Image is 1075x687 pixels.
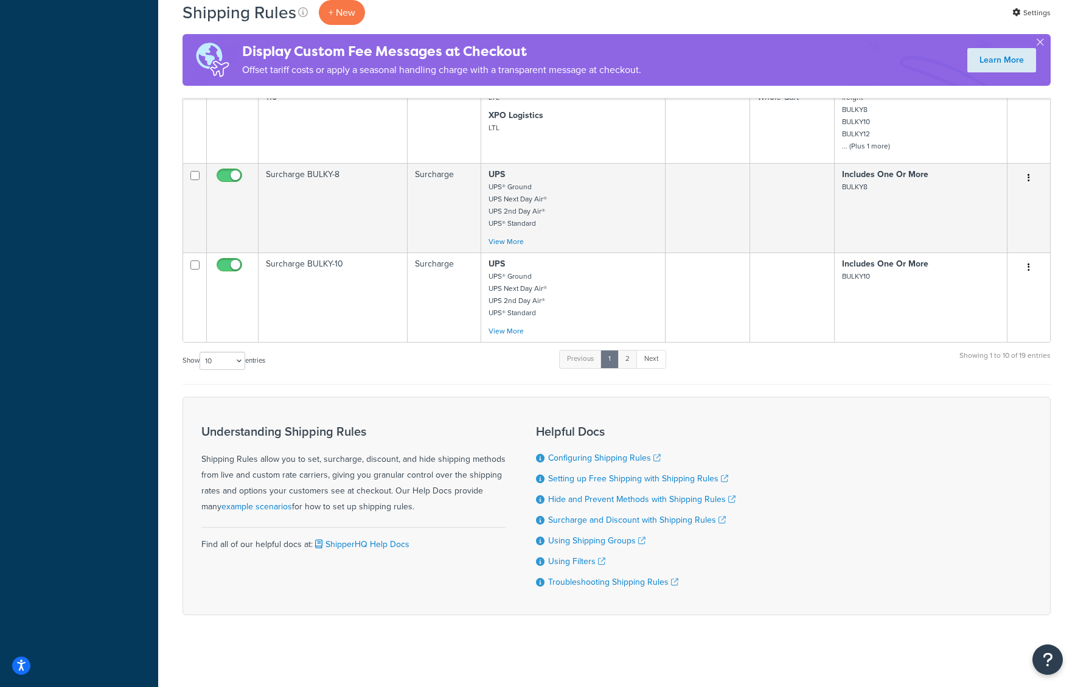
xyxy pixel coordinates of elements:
[559,350,602,368] a: Previous
[183,1,296,24] h1: Shipping Rules
[489,271,547,318] small: UPS® Ground UPS Next Day Air® UPS 2nd Day Air® UPS® Standard
[408,253,481,342] td: Surcharge
[618,350,638,368] a: 2
[548,493,736,506] a: Hide and Prevent Methods with Shipping Rules
[548,514,726,526] a: Surcharge and Discount with Shipping Rules
[489,181,547,229] small: UPS® Ground UPS Next Day Air® UPS 2nd Day Air® UPS® Standard
[489,168,505,181] strong: UPS
[842,92,890,152] small: freight BULKY8 BULKY10 BULKY12 ... (Plus 1 more)
[242,41,641,61] h4: Display Custom Fee Messages at Checkout
[201,527,506,553] div: Find all of our helpful docs at:
[548,534,645,547] a: Using Shipping Groups
[408,74,481,163] td: Hide Methods
[489,257,505,270] strong: UPS
[536,425,736,438] h3: Helpful Docs
[842,271,870,282] small: BULKY10
[750,74,835,163] td: Weight ≤ 110 for Whole Cart
[200,352,245,370] select: Showentries
[259,253,408,342] td: Surcharge BULKY-10
[489,236,524,247] a: View More
[489,109,543,122] strong: XPO Logistics
[842,181,868,192] small: BULKY8
[201,425,506,515] div: Shipping Rules allow you to set, surcharge, discount, and hide shipping methods from live and cus...
[636,350,666,368] a: Next
[548,555,605,568] a: Using Filters
[183,352,265,370] label: Show entries
[201,425,506,438] h3: Understanding Shipping Rules
[548,472,728,485] a: Setting up Free Shipping with Shipping Rules
[842,257,928,270] strong: Includes One Or More
[259,74,408,163] td: Hide Methods LTL Weight under 110
[600,350,619,368] a: 1
[489,326,524,337] a: View More
[1012,4,1051,21] a: Settings
[489,122,499,133] small: LTL
[959,349,1051,375] div: Showing 1 to 10 of 19 entries
[242,61,641,78] p: Offset tariff costs or apply a seasonal handling charge with a transparent message at checkout.
[183,34,242,86] img: duties-banner-06bc72dcb5fe05cb3f9472aba00be2ae8eb53ab6f0d8bb03d382ba314ac3c341.png
[313,538,409,551] a: ShipperHQ Help Docs
[967,48,1036,72] a: Learn More
[1032,644,1063,675] button: Open Resource Center
[548,576,678,588] a: Troubleshooting Shipping Rules
[259,163,408,253] td: Surcharge BULKY-8
[408,163,481,253] td: Surcharge
[221,500,292,513] a: example scenarios
[548,452,661,464] a: Configuring Shipping Rules
[842,168,928,181] strong: Includes One Or More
